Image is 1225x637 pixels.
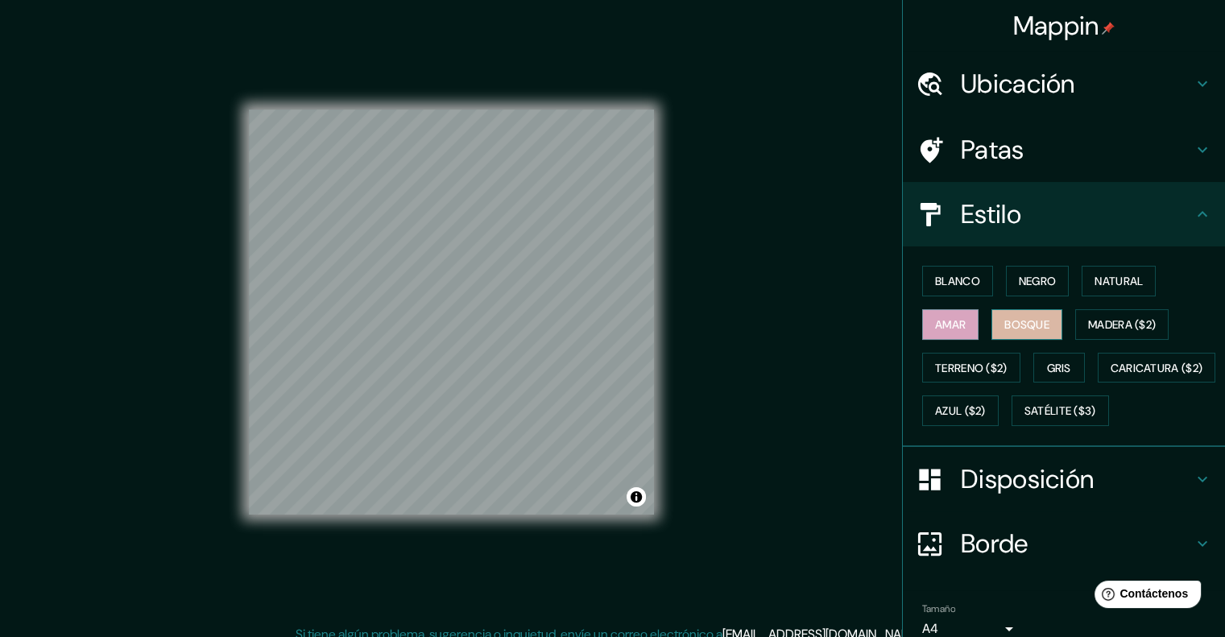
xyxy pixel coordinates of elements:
font: Estilo [961,197,1021,231]
div: Disposición [903,447,1225,511]
button: Gris [1033,353,1085,383]
img: pin-icon.png [1102,22,1115,35]
font: Tamaño [922,602,955,615]
div: Estilo [903,182,1225,246]
font: Blanco [935,274,980,288]
font: Disposición [961,462,1094,496]
font: Natural [1095,274,1143,288]
font: A4 [922,620,938,637]
font: Ubicación [961,67,1075,101]
div: Borde [903,511,1225,576]
button: Activar o desactivar atribución [627,487,646,507]
canvas: Mapa [249,110,654,515]
button: Terreno ($2) [922,353,1020,383]
font: Amar [935,317,966,332]
font: Bosque [1004,317,1049,332]
font: Negro [1019,274,1057,288]
button: Caricatura ($2) [1098,353,1216,383]
div: Ubicación [903,52,1225,116]
button: Blanco [922,266,993,296]
button: Madera ($2) [1075,309,1169,340]
font: Azul ($2) [935,404,986,419]
button: Bosque [991,309,1062,340]
button: Satélite ($3) [1012,395,1109,426]
div: Patas [903,118,1225,182]
button: Azul ($2) [922,395,999,426]
font: Caricatura ($2) [1111,361,1203,375]
iframe: Lanzador de widgets de ayuda [1082,574,1207,619]
font: Terreno ($2) [935,361,1008,375]
font: Borde [961,527,1028,560]
font: Patas [961,133,1024,167]
font: Satélite ($3) [1024,404,1096,419]
font: Gris [1047,361,1071,375]
font: Madera ($2) [1088,317,1156,332]
button: Negro [1006,266,1070,296]
button: Natural [1082,266,1156,296]
button: Amar [922,309,979,340]
font: Mappin [1013,9,1099,43]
